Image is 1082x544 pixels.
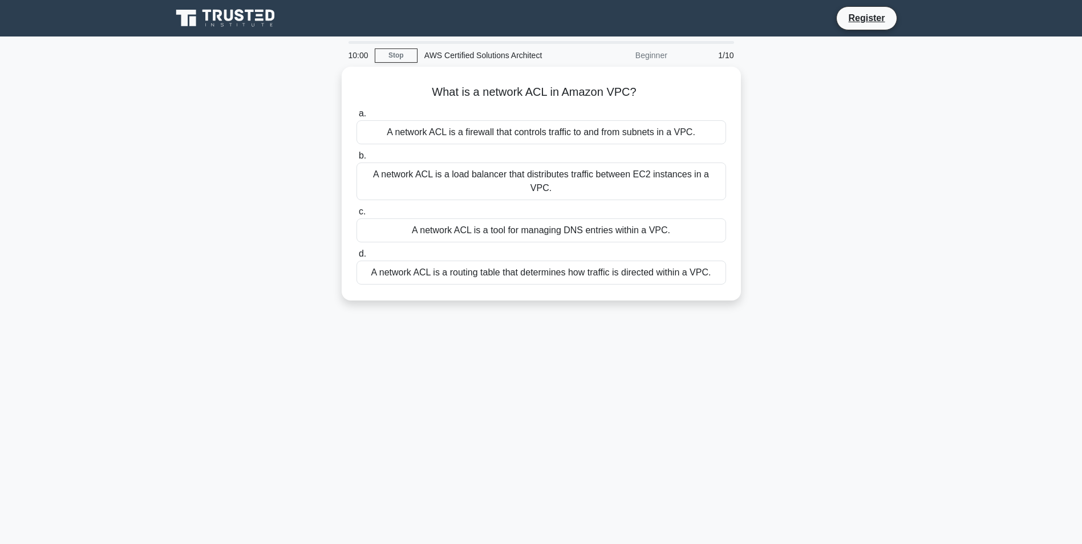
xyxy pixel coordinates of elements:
div: A network ACL is a firewall that controls traffic to and from subnets in a VPC. [356,120,726,144]
div: Beginner [574,44,674,67]
a: Stop [375,48,418,63]
a: Register [841,11,891,25]
div: A network ACL is a tool for managing DNS entries within a VPC. [356,218,726,242]
span: d. [359,249,366,258]
span: a. [359,108,366,118]
div: 10:00 [342,44,375,67]
span: c. [359,206,366,216]
div: AWS Certified Solutions Architect [418,44,574,67]
h5: What is a network ACL in Amazon VPC? [355,85,727,100]
div: 1/10 [674,44,741,67]
div: A network ACL is a load balancer that distributes traffic between EC2 instances in a VPC. [356,163,726,200]
div: A network ACL is a routing table that determines how traffic is directed within a VPC. [356,261,726,285]
span: b. [359,151,366,160]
